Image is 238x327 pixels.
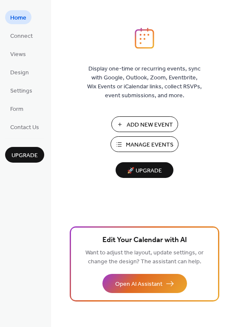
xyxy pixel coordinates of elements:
[10,123,39,132] span: Contact Us
[110,136,178,152] button: Manage Events
[135,28,154,49] img: logo_icon.svg
[127,121,173,130] span: Add New Event
[5,28,38,42] a: Connect
[5,10,31,24] a: Home
[5,147,44,163] button: Upgrade
[5,83,37,97] a: Settings
[10,14,26,23] span: Home
[10,68,29,77] span: Design
[87,65,202,100] span: Display one-time or recurring events, sync with Google, Outlook, Zoom, Eventbrite, Wix Events or ...
[5,120,44,134] a: Contact Us
[116,162,173,178] button: 🚀 Upgrade
[102,274,187,293] button: Open AI Assistant
[10,105,23,114] span: Form
[126,141,173,149] span: Manage Events
[5,47,31,61] a: Views
[115,280,162,289] span: Open AI Assistant
[10,87,32,96] span: Settings
[85,247,204,268] span: Want to adjust the layout, update settings, or change the design? The assistant can help.
[5,65,34,79] a: Design
[111,116,178,132] button: Add New Event
[102,234,187,246] span: Edit Your Calendar with AI
[121,165,168,177] span: 🚀 Upgrade
[11,151,38,160] span: Upgrade
[10,50,26,59] span: Views
[5,101,28,116] a: Form
[10,32,33,41] span: Connect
